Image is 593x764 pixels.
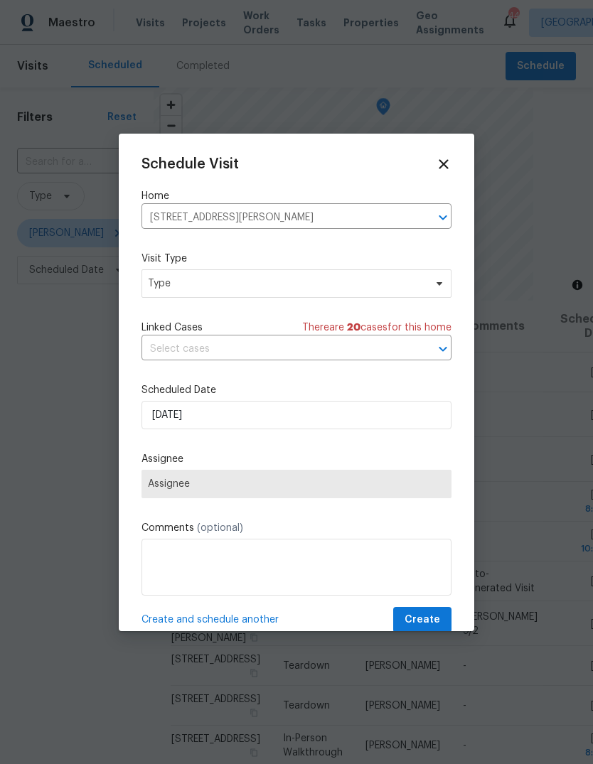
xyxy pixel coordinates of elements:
[141,207,412,229] input: Enter in an address
[141,338,412,360] input: Select cases
[141,521,452,535] label: Comments
[148,276,424,291] span: Type
[141,321,203,335] span: Linked Cases
[436,156,452,172] span: Close
[433,339,453,359] button: Open
[141,613,279,627] span: Create and schedule another
[302,321,452,335] span: There are case s for this home
[141,383,452,397] label: Scheduled Date
[405,611,440,629] span: Create
[148,478,445,490] span: Assignee
[433,208,453,227] button: Open
[141,401,452,429] input: M/D/YYYY
[141,452,452,466] label: Assignee
[393,607,452,633] button: Create
[141,252,452,266] label: Visit Type
[141,189,452,203] label: Home
[347,323,360,333] span: 20
[141,157,239,171] span: Schedule Visit
[197,523,243,533] span: (optional)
